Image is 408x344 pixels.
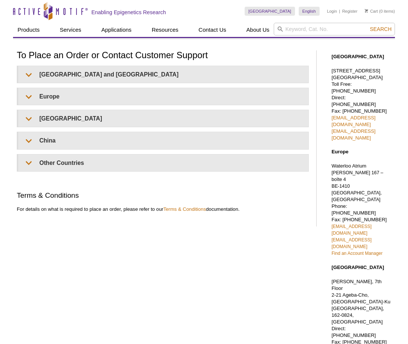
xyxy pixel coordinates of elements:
summary: [GEOGRAPHIC_DATA] [18,110,308,127]
p: [STREET_ADDRESS] [GEOGRAPHIC_DATA] Toll Free: [PHONE_NUMBER] Direct: [PHONE_NUMBER] Fax: [PHONE_N... [332,68,391,141]
a: Resources [147,23,183,37]
a: Products [13,23,44,37]
strong: [GEOGRAPHIC_DATA] [332,54,384,59]
li: (0 items) [365,7,395,16]
button: Search [368,26,394,32]
p: For details on what is required to place an order, please refer to our documentation. [17,206,309,213]
a: [EMAIL_ADDRESS][DOMAIN_NAME] [332,224,371,236]
a: English [299,7,320,16]
span: [PERSON_NAME] 167 – boîte 4 BE-1410 [GEOGRAPHIC_DATA], [GEOGRAPHIC_DATA] [332,170,383,202]
a: Services [55,23,86,37]
a: Contact Us [194,23,230,37]
a: Terms & Conditions [163,206,206,212]
p: Waterloo Atrium Phone: [PHONE_NUMBER] Fax: [PHONE_NUMBER] [332,163,391,257]
li: | [339,7,340,16]
summary: China [18,132,308,149]
strong: Europe [332,149,348,154]
h1: To Place an Order or Contact Customer Support [17,50,309,61]
a: [EMAIL_ADDRESS][DOMAIN_NAME] [332,237,371,249]
a: Login [327,9,337,14]
h2: Enabling Epigenetics Research [91,9,166,16]
a: [EMAIL_ADDRESS][DOMAIN_NAME] [332,128,376,141]
summary: Europe [18,88,308,105]
summary: Other Countries [18,154,308,171]
h2: Terms & Conditions [17,190,309,200]
a: Find an Account Manager [332,251,383,256]
a: Cart [365,9,378,14]
input: Keyword, Cat. No. [274,23,395,35]
strong: [GEOGRAPHIC_DATA] [332,265,384,270]
summary: [GEOGRAPHIC_DATA] and [GEOGRAPHIC_DATA] [18,66,308,83]
a: [EMAIL_ADDRESS][DOMAIN_NAME] [332,115,376,127]
a: [GEOGRAPHIC_DATA] [245,7,295,16]
a: Applications [97,23,136,37]
a: About Us [242,23,274,37]
a: Register [342,9,357,14]
img: Your Cart [365,9,368,13]
span: Search [370,26,392,32]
